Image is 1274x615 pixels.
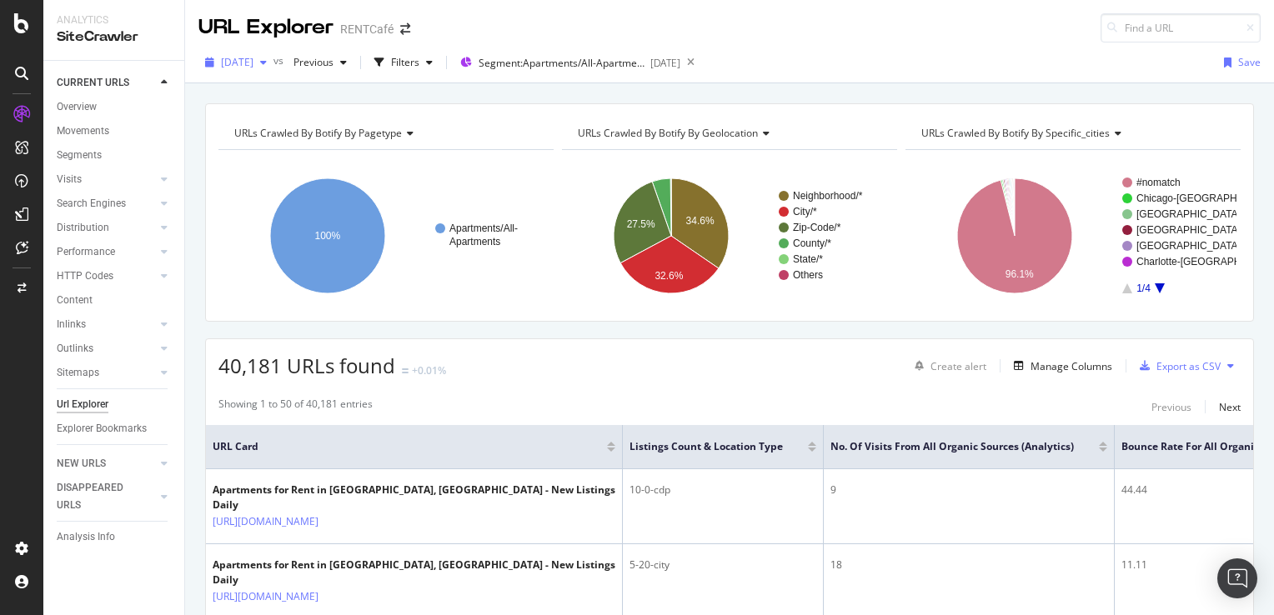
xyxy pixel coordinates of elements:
[57,420,173,437] a: Explorer Bookmarks
[57,340,93,357] div: Outlinks
[57,147,173,164] a: Segments
[454,49,680,76] button: Segment:Apartments/All-Apartments[DATE]
[562,163,893,308] svg: A chart.
[287,55,334,69] span: Previous
[400,23,410,35] div: arrow-right-arrow-left
[793,269,823,281] text: Others
[57,420,147,437] div: Explorer Bookmarks
[340,21,394,37] div: RENTCafé
[57,195,126,212] div: Search Engines
[578,126,758,140] span: URLs Crawled By Botify By geolocation
[273,53,287,67] span: vs
[57,98,97,116] div: Overview
[1136,177,1181,188] text: #nomatch
[57,122,173,140] a: Movements
[1031,359,1112,373] div: Manage Columns
[1136,282,1151,294] text: 1/4
[402,368,409,373] img: Equal
[629,482,816,497] div: 10-0-cdp
[574,120,882,147] h4: URLs Crawled By Botify By geolocation
[287,49,354,76] button: Previous
[793,206,817,217] text: City/*
[57,219,156,237] a: Distribution
[213,482,615,512] div: Apartments for Rent in [GEOGRAPHIC_DATA], [GEOGRAPHIC_DATA] - New Listings Daily
[57,479,141,514] div: DISAPPEARED URLS
[830,482,1107,497] div: 9
[198,49,273,76] button: [DATE]
[57,74,156,92] a: CURRENT URLS
[57,292,173,309] a: Content
[650,56,680,70] div: [DATE]
[57,455,106,472] div: NEW URLS
[1133,352,1221,379] button: Export as CSV
[221,55,253,69] span: 2025 Sep. 17th
[57,13,171,27] div: Analytics
[57,340,156,357] a: Outlinks
[449,222,518,234] text: Apartments/All-
[629,557,816,572] div: 5-20-city
[57,195,156,212] a: Search Engines
[391,55,419,69] div: Filters
[629,439,783,454] span: Listings Count & Location Type
[231,120,539,147] h4: URLs Crawled By Botify By pagetype
[921,126,1110,140] span: URLs Crawled By Botify By specific_cities
[213,513,318,530] a: [URL][DOMAIN_NAME]
[1238,55,1261,69] div: Save
[315,230,341,242] text: 100%
[1156,359,1221,373] div: Export as CSV
[57,364,156,382] a: Sitemaps
[1219,400,1241,414] div: Next
[1007,356,1112,376] button: Manage Columns
[1101,13,1261,42] input: Find a URL
[57,171,82,188] div: Visits
[655,270,683,282] text: 32.6%
[57,219,109,237] div: Distribution
[905,163,1236,308] svg: A chart.
[793,237,831,249] text: County/*
[213,439,603,454] span: URL Card
[57,396,173,413] a: Url Explorer
[1217,49,1261,76] button: Save
[57,364,99,382] div: Sitemaps
[1219,397,1241,417] button: Next
[57,171,156,188] a: Visits
[57,267,156,285] a: HTTP Codes
[1006,268,1034,280] text: 96.1%
[908,352,986,379] button: Create alert
[218,397,373,417] div: Showing 1 to 50 of 40,181 entries
[213,557,615,587] div: Apartments for Rent in [GEOGRAPHIC_DATA], [GEOGRAPHIC_DATA] - New Listings Daily
[57,396,108,413] div: Url Explorer
[218,352,395,379] span: 40,181 URLs found
[1217,558,1257,598] div: Open Intercom Messenger
[198,13,334,42] div: URL Explorer
[57,147,102,164] div: Segments
[218,163,549,308] svg: A chart.
[793,190,863,202] text: Neighborhood/*
[57,27,171,47] div: SiteCrawler
[57,243,156,261] a: Performance
[57,243,115,261] div: Performance
[213,588,318,605] a: [URL][DOMAIN_NAME]
[57,267,113,285] div: HTTP Codes
[479,56,645,70] span: Segment: Apartments/All-Apartments
[57,122,109,140] div: Movements
[1151,397,1191,417] button: Previous
[57,528,173,546] a: Analysis Info
[57,316,156,333] a: Inlinks
[793,222,841,233] text: Zip-Code/*
[686,215,715,227] text: 34.6%
[57,528,115,546] div: Analysis Info
[234,126,402,140] span: URLs Crawled By Botify By pagetype
[627,218,655,230] text: 27.5%
[57,74,129,92] div: CURRENT URLS
[57,98,173,116] a: Overview
[449,236,500,247] text: Apartments
[930,359,986,373] div: Create alert
[793,253,823,265] text: State/*
[57,455,156,472] a: NEW URLS
[412,363,446,377] div: +0.01%
[57,479,156,514] a: DISAPPEARED URLS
